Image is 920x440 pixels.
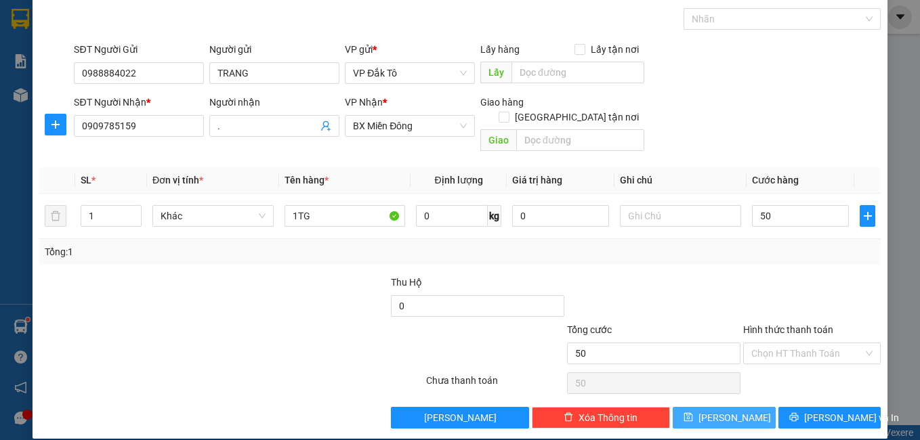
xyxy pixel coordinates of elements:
[509,110,644,125] span: [GEOGRAPHIC_DATA] tận nơi
[353,116,467,136] span: BX Miền Đông
[74,42,204,57] div: SĐT Người Gửi
[673,407,776,428] button: save[PERSON_NAME]
[345,42,475,57] div: VP gửi
[209,42,339,57] div: Người gửi
[435,175,483,185] span: Định lượng
[285,205,406,227] input: VD: Bàn, Ghế
[425,373,566,397] div: Chưa thanh toán
[743,324,833,335] label: Hình thức thanh toán
[391,407,529,428] button: [PERSON_NAME]
[511,62,644,83] input: Dọc đường
[285,175,329,185] span: Tên hàng
[161,206,266,226] span: Khác
[698,410,771,425] span: [PERSON_NAME]
[614,167,747,194] th: Ghi chú
[424,410,497,425] span: [PERSON_NAME]
[45,114,66,135] button: plus
[684,412,693,423] span: save
[391,277,422,288] span: Thu Hộ
[480,97,524,108] span: Giao hàng
[353,63,467,83] span: VP Đắk Tô
[209,95,339,110] div: Người nhận
[860,205,875,227] button: plus
[488,205,501,227] span: kg
[512,205,609,227] input: 0
[789,412,799,423] span: printer
[45,119,66,130] span: plus
[480,44,520,55] span: Lấy hàng
[81,175,91,185] span: SL
[74,95,204,110] div: SĐT Người Nhận
[480,62,511,83] span: Lấy
[480,129,516,151] span: Giao
[45,205,66,227] button: delete
[532,407,670,428] button: deleteXóa Thông tin
[564,412,573,423] span: delete
[752,175,799,185] span: Cước hàng
[804,410,899,425] span: [PERSON_NAME] và In
[320,120,331,131] span: user-add
[512,175,562,185] span: Giá trị hàng
[516,129,644,151] input: Dọc đường
[778,407,881,428] button: printer[PERSON_NAME] và In
[567,324,612,335] span: Tổng cước
[579,410,637,425] span: Xóa Thông tin
[45,244,356,259] div: Tổng: 1
[860,211,875,221] span: plus
[345,97,383,108] span: VP Nhận
[585,42,644,57] span: Lấy tận nơi
[620,205,741,227] input: Ghi Chú
[152,175,203,185] span: Đơn vị tính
